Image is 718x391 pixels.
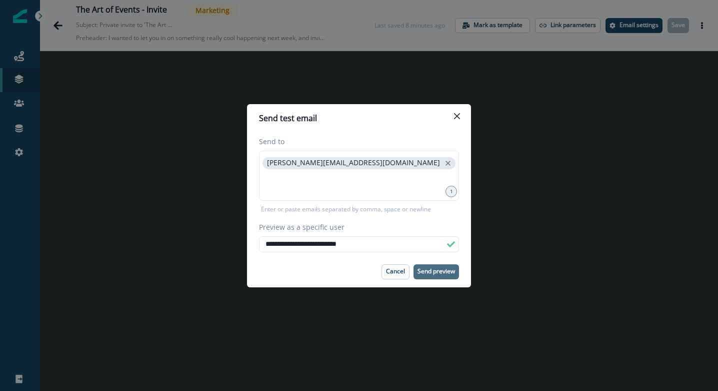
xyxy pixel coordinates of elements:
[417,268,455,275] p: Send preview
[259,222,453,232] label: Preview as a specific user
[413,264,459,279] button: Send preview
[267,159,440,167] p: [PERSON_NAME][EMAIL_ADDRESS][DOMAIN_NAME]
[449,108,465,124] button: Close
[445,186,457,197] div: 1
[259,112,317,124] p: Send test email
[259,205,433,214] p: Enter or paste emails separated by comma, space or newline
[259,136,453,147] label: Send to
[386,268,405,275] p: Cancel
[443,158,453,168] button: close
[381,264,409,279] button: Cancel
